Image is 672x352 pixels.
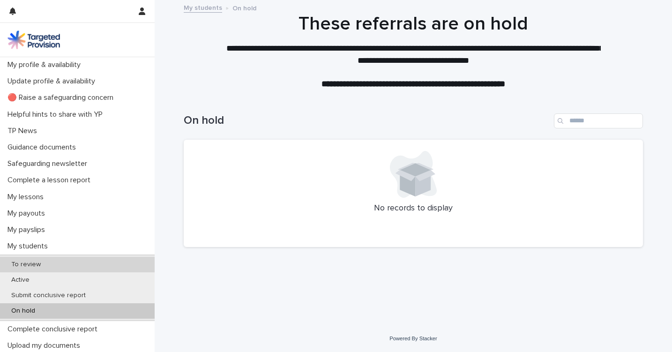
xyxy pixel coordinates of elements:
p: Active [4,276,37,284]
p: Helpful hints to share with YP [4,110,110,119]
p: On hold [232,2,256,13]
p: My payslips [4,225,52,234]
h1: These referrals are on hold [184,13,643,35]
a: My students [184,2,222,13]
p: TP News [4,127,45,135]
a: Powered By Stacker [389,336,437,341]
p: My lessons [4,193,51,202]
p: My profile & availability [4,60,88,69]
p: Safeguarding newsletter [4,159,95,168]
p: No records to display [195,203,632,214]
img: M5nRWzHhSzIhMunXDL62 [7,30,60,49]
p: Guidance documents [4,143,83,152]
h1: On hold [184,114,550,127]
input: Search [554,113,643,128]
p: Submit conclusive report [4,292,93,300]
p: My payouts [4,209,52,218]
p: Update profile & availability [4,77,103,86]
p: To review [4,261,48,269]
p: Complete a lesson report [4,176,98,185]
p: On hold [4,307,43,315]
p: 🔴 Raise a safeguarding concern [4,93,121,102]
p: Upload my documents [4,341,88,350]
p: Complete conclusive report [4,325,105,334]
p: My students [4,242,55,251]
